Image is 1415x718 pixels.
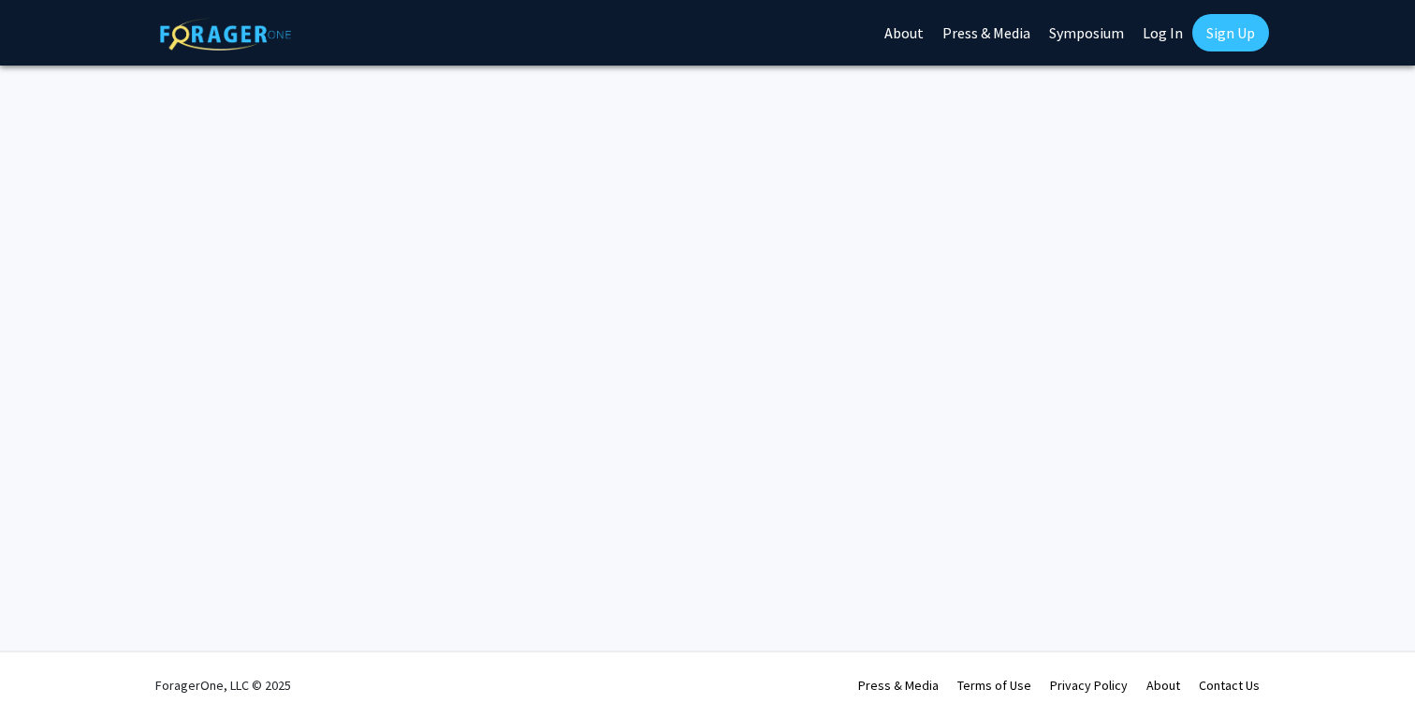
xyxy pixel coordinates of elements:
div: ForagerOne, LLC © 2025 [155,652,291,718]
img: ForagerOne Logo [160,18,291,51]
a: About [1146,677,1180,694]
iframe: Chat [1335,634,1401,704]
a: Privacy Policy [1050,677,1128,694]
a: Contact Us [1199,677,1260,694]
a: Press & Media [858,677,939,694]
a: Terms of Use [957,677,1031,694]
a: Sign Up [1192,14,1269,51]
